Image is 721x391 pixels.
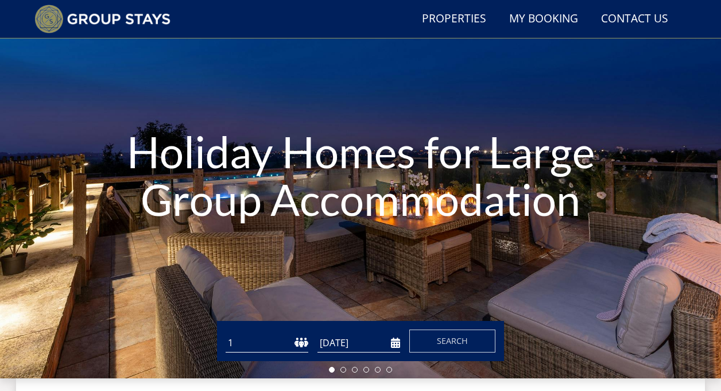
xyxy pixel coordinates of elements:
a: My Booking [505,6,583,32]
img: Group Stays [34,5,170,33]
a: Contact Us [596,6,673,32]
button: Search [409,330,495,353]
h1: Holiday Homes for Large Group Accommodation [108,105,613,246]
a: Properties [417,6,491,32]
span: Search [437,335,468,346]
input: Arrival Date [317,334,400,353]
